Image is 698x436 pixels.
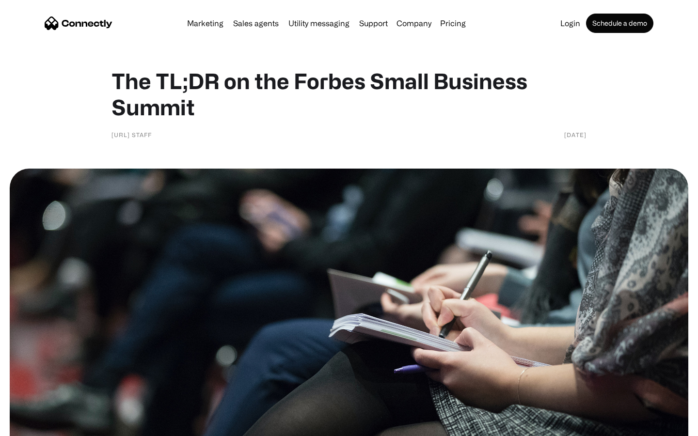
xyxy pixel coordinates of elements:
[45,16,112,31] a: home
[285,19,353,27] a: Utility messaging
[111,130,152,140] div: [URL] Staff
[111,68,587,120] h1: The TL;DR on the Forbes Small Business Summit
[355,19,392,27] a: Support
[586,14,653,33] a: Schedule a demo
[10,419,58,433] aside: Language selected: English
[229,19,283,27] a: Sales agents
[436,19,470,27] a: Pricing
[19,419,58,433] ul: Language list
[556,19,584,27] a: Login
[564,130,587,140] div: [DATE]
[394,16,434,30] div: Company
[183,19,227,27] a: Marketing
[397,16,431,30] div: Company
